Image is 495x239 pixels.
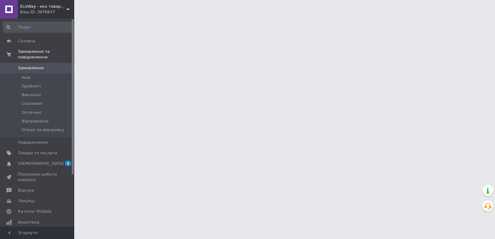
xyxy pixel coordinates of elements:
[65,161,71,166] span: 1
[18,38,35,44] span: Головна
[22,75,31,80] span: Нові
[18,188,34,193] span: Відгуки
[18,140,48,145] span: Повідомлення
[22,127,64,133] span: Очікує на відправку
[18,49,74,60] span: Замовлення та повідомлення
[22,101,43,106] span: Скасовані
[18,198,35,204] span: Покупці
[18,209,51,214] span: Каталог ProSale
[22,92,41,98] span: Виконані
[20,9,74,15] div: Ваш ID: 3976837
[22,110,41,115] span: Оплачені
[22,118,49,124] span: Відправлено
[22,83,41,89] span: Прийняті
[20,4,67,9] span: EcoWay - еко товари для дома, краси, здоров`я
[18,161,64,166] span: [DEMOGRAPHIC_DATA]
[18,220,39,225] span: Аналітика
[3,22,73,33] input: Пошук
[18,150,57,156] span: Товари та послуги
[18,65,44,71] span: Замовлення
[18,172,57,183] span: Показники роботи компанії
